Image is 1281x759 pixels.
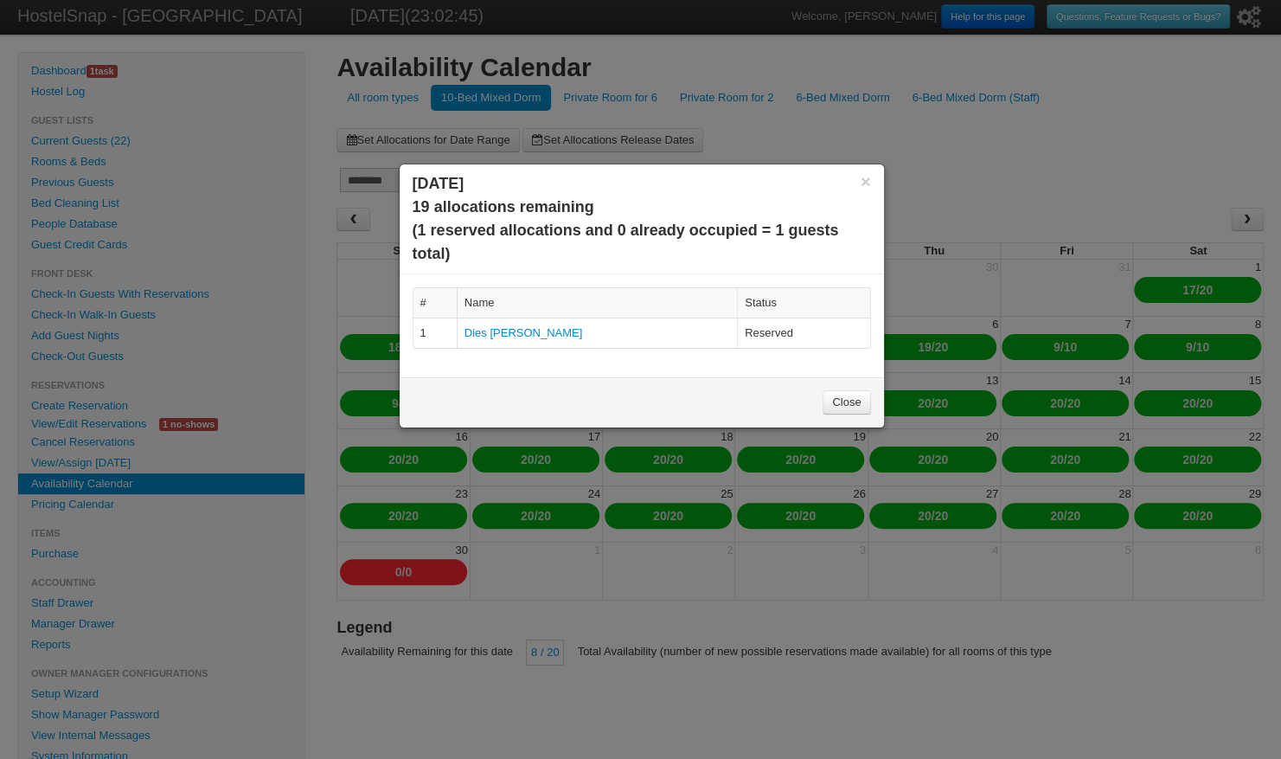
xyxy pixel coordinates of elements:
td: 1 [413,318,457,348]
td: Name [457,288,737,318]
td: Reserved [737,318,869,348]
td: # [413,288,457,318]
a: Dies [PERSON_NAME] [464,326,583,339]
button: × [861,174,871,190]
td: Status [737,288,869,318]
a: Close [823,390,870,415]
h3: [DATE] 19 allocations remaining (1 reserved allocations and 0 already occupied = 1 guests total) [413,172,871,266]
